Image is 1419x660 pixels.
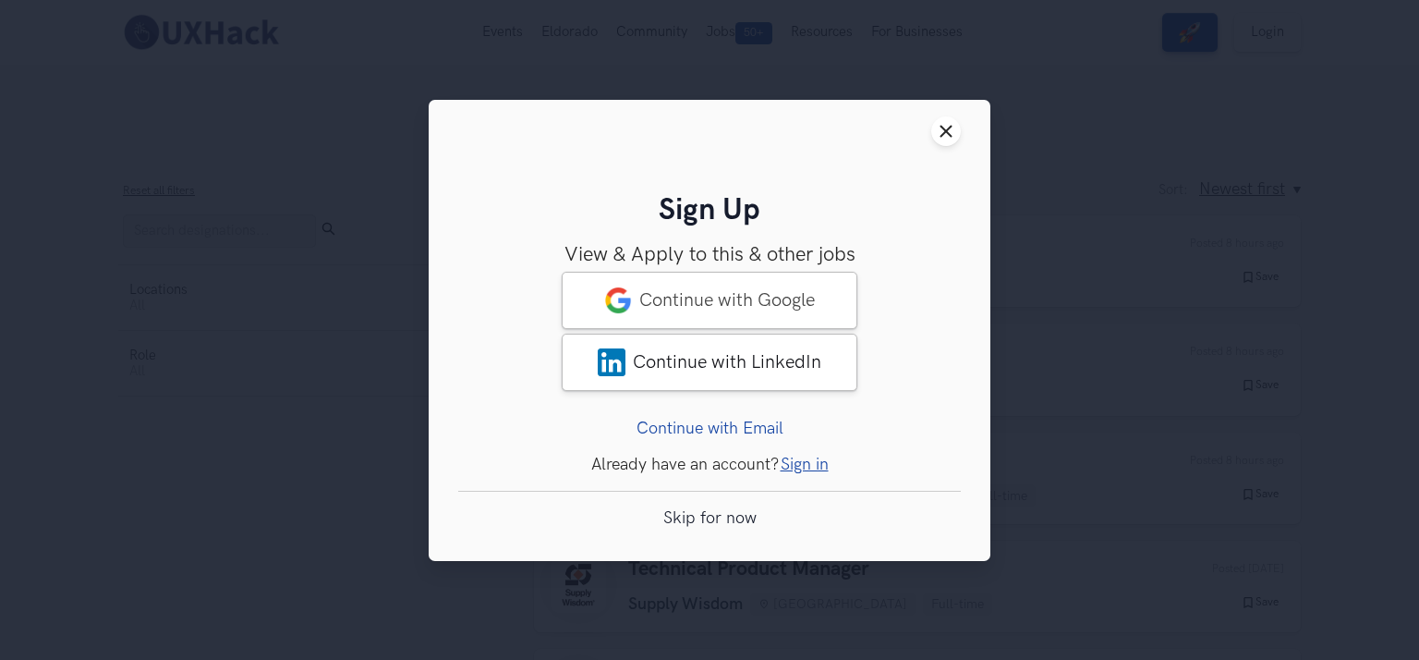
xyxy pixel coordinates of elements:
[781,454,829,473] a: Sign in
[562,271,857,328] a: googleContinue with Google
[598,348,625,375] img: LinkedIn
[633,350,821,373] span: Continue with LinkedIn
[591,454,779,473] span: Already have an account?
[637,418,783,437] a: Continue with Email
[562,333,857,390] a: LinkedInContinue with LinkedIn
[663,507,757,527] a: Skip for now
[639,288,815,311] span: Continue with Google
[604,286,632,313] img: google
[458,193,961,229] h2: Sign Up
[458,242,961,266] h3: View & Apply to this & other jobs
